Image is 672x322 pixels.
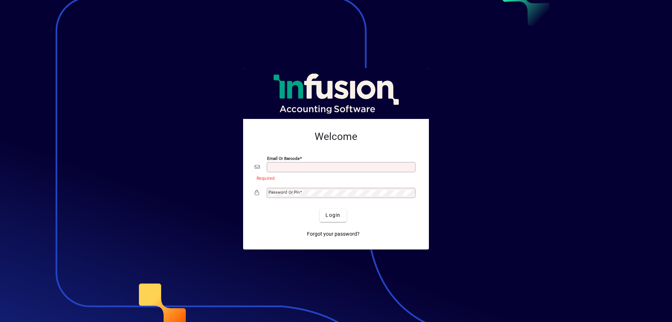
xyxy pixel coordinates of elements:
[269,190,300,195] mat-label: Password or Pin
[255,131,417,143] h2: Welcome
[325,211,340,219] span: Login
[320,209,346,222] button: Login
[267,156,300,161] mat-label: Email or Barcode
[257,174,411,182] mat-error: Required
[307,230,360,238] span: Forgot your password?
[304,228,362,241] a: Forgot your password?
